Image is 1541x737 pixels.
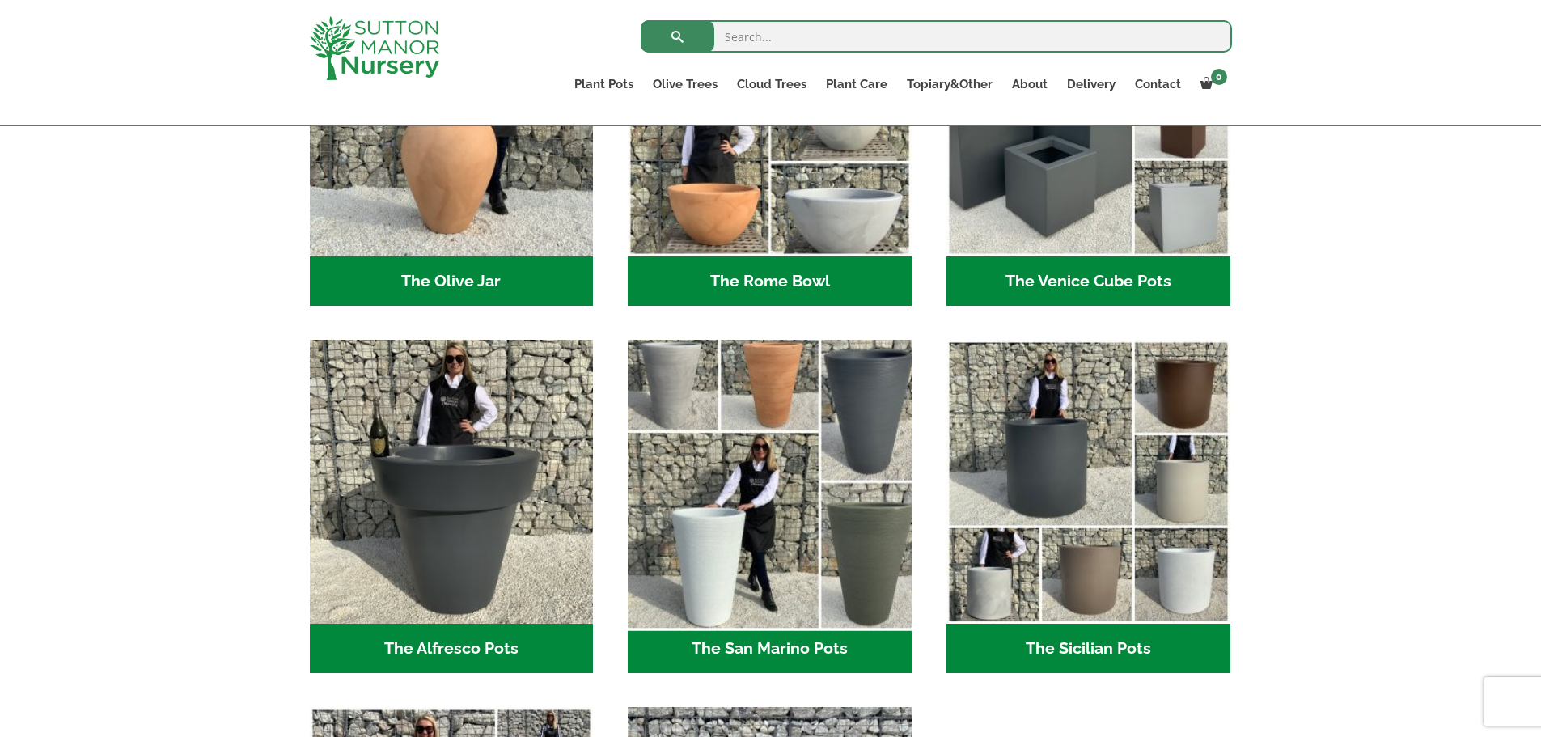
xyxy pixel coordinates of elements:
[816,73,897,95] a: Plant Care
[310,16,439,80] img: logo
[565,73,643,95] a: Plant Pots
[1125,73,1191,95] a: Contact
[897,73,1002,95] a: Topiary&Other
[1002,73,1057,95] a: About
[946,340,1230,673] a: Visit product category The Sicilian Pots
[628,624,912,674] h2: The San Marino Pots
[946,256,1230,307] h2: The Venice Cube Pots
[946,340,1230,624] img: The Sicilian Pots
[727,73,816,95] a: Cloud Trees
[621,333,919,631] img: The San Marino Pots
[1057,73,1125,95] a: Delivery
[628,340,912,673] a: Visit product category The San Marino Pots
[946,624,1230,674] h2: The Sicilian Pots
[1191,73,1232,95] a: 0
[641,20,1232,53] input: Search...
[643,73,727,95] a: Olive Trees
[310,340,594,624] img: The Alfresco Pots
[310,256,594,307] h2: The Olive Jar
[310,340,594,673] a: Visit product category The Alfresco Pots
[628,256,912,307] h2: The Rome Bowl
[310,624,594,674] h2: The Alfresco Pots
[1211,69,1227,85] span: 0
